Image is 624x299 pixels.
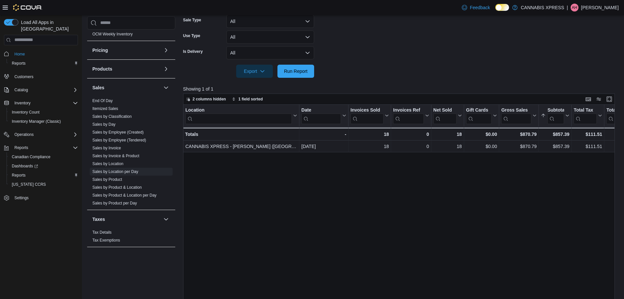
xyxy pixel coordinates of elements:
span: Customers [14,74,33,79]
div: - [301,130,346,138]
span: Washington CCRS [9,181,78,188]
div: Gift Cards [466,107,492,113]
a: Sales by Employee (Created) [92,130,144,135]
span: Inventory Manager (Classic) [9,117,78,125]
a: Sales by Product [92,177,122,182]
button: [US_STATE] CCRS [7,180,81,189]
div: 18 [350,142,389,150]
button: Sales [92,84,161,91]
a: Sales by Classification [92,114,132,119]
span: Sales by Day [92,122,116,127]
button: Invoices Sold [350,107,389,124]
div: Gift Card Sales [466,107,492,124]
a: OCM Weekly Inventory [92,32,133,36]
h3: Pricing [92,47,108,53]
a: Tax Exemptions [92,238,120,243]
div: Date [301,107,341,124]
span: Tax Details [92,230,112,235]
p: CANNABIS XPRESS [521,4,564,11]
button: Home [1,49,81,59]
a: Sales by Invoice & Product [92,154,139,158]
span: Home [12,50,78,58]
div: Taxes [87,228,175,247]
button: Taxes [162,215,170,223]
button: Operations [12,131,36,139]
a: Settings [12,194,31,202]
div: CANNABIS XPRESS - [PERSON_NAME] ([GEOGRAPHIC_DATA]) [185,142,297,150]
a: Sales by Product & Location [92,185,142,190]
div: $111.51 [574,130,602,138]
span: Settings [12,194,78,202]
a: Reports [9,59,28,67]
div: Subtotal [547,107,564,124]
a: Feedback [459,1,492,14]
span: Inventory Count [9,108,78,116]
div: $870.79 [501,142,537,150]
div: 0 [393,130,429,138]
button: Canadian Compliance [7,152,81,161]
span: Reports [9,171,78,179]
p: [PERSON_NAME] [581,4,619,11]
span: Itemized Sales [92,106,118,111]
button: Subtotal [541,107,569,124]
button: Reports [1,143,81,152]
div: Location [185,107,292,113]
div: Net Sold [433,107,457,124]
label: Is Delivery [183,49,203,54]
button: Reports [7,171,81,180]
span: Sales by Product & Location [92,185,142,190]
h3: Products [92,66,112,72]
button: Products [162,65,170,73]
div: Gross Sales [501,107,531,124]
button: Date [301,107,346,124]
span: Tax Exemptions [92,238,120,243]
a: Sales by Invoice [92,146,121,150]
span: Sales by Employee (Tendered) [92,138,146,143]
button: Products [92,66,161,72]
a: Dashboards [9,162,41,170]
div: 18 [433,142,462,150]
span: Operations [12,131,78,139]
button: Catalog [12,86,30,94]
div: Total Tax [574,107,597,113]
div: Net Sold [433,107,457,113]
a: Sales by Location per Day [92,169,138,174]
button: Display options [595,95,603,103]
div: 18 [350,130,389,138]
span: Export [240,65,269,78]
div: Totals [185,130,297,138]
div: $870.79 [501,130,537,138]
a: Reports [9,171,28,179]
span: Feedback [470,4,490,11]
a: Customers [12,73,36,81]
div: Total Tax [574,107,597,124]
span: Sales by Employee (Created) [92,130,144,135]
div: Angela Hynes [571,4,578,11]
input: Dark Mode [495,4,509,11]
span: Canadian Compliance [9,153,78,161]
span: Operations [14,132,34,137]
span: Sales by Product & Location per Day [92,193,157,198]
div: [DATE] [301,142,346,150]
button: Reports [12,144,31,152]
button: Inventory Manager (Classic) [7,117,81,126]
div: Location [185,107,292,124]
span: Dashboards [12,163,38,169]
a: [US_STATE] CCRS [9,181,48,188]
span: Customers [12,73,78,81]
p: Showing 1 of 1 [183,86,619,92]
div: $111.51 [574,142,602,150]
span: Catalog [12,86,78,94]
span: Reports [12,144,78,152]
span: Reports [12,61,26,66]
a: Tax Details [92,230,112,235]
div: OCM [87,30,175,41]
a: Sales by Employee (Tendered) [92,138,146,142]
button: Export [236,65,273,78]
span: OCM Weekly Inventory [92,32,133,37]
p: | [567,4,568,11]
div: Sales [87,97,175,210]
div: Subtotal [547,107,564,113]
